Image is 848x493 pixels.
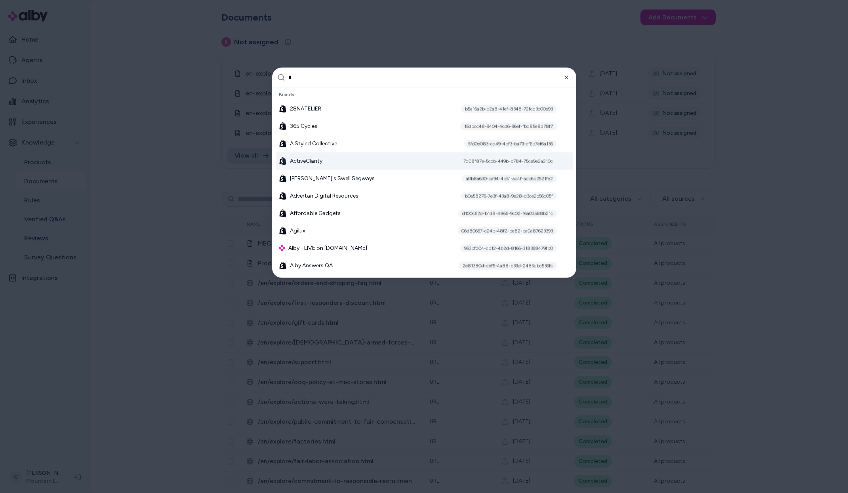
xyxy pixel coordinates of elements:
div: 06d80667-c24b-48f2-be82-ba0a87623393 [457,227,557,234]
div: 7d08f87e-5ccb-449b-b784-75ce9e2a210c [459,157,557,165]
span: 365 Cycles [290,122,317,130]
div: b0a58276-7e3f-43a8-9e28-d3ce2c56c05f [461,192,557,200]
div: 5fd0e083-cd49-4bf3-ba79-cf6b7ef6a136 [464,139,557,147]
div: d100c62d-b1d8-4866-9c02-16a03588b21c [458,209,557,217]
div: a0b8a630-ca94-4b51-ac4f-adc6b2521fe2 [462,174,557,182]
span: 28NATELIER [290,105,321,112]
span: ActiveClarity [290,157,322,165]
span: [PERSON_NAME]'s Swell Segways [290,174,375,182]
div: 15dbcc48-9404-4cd6-96ef-fbd85e8d78f7 [460,122,557,130]
div: b5a16a2b-c2a8-41ef-8348-72fcd3c00e93 [461,105,557,112]
img: alby Logo [279,245,285,251]
div: 2e81380d-def5-4a88-b39d-2485dbc536fc [459,261,557,269]
span: Alby - LIVE on [DOMAIN_NAME] [288,244,367,252]
div: 953bfd04-cb12-4b2d-8166-318368479fb0 [460,244,557,252]
div: Brands [276,89,573,100]
div: Suggestions [273,87,576,277]
span: Agilux [290,227,305,234]
span: A Styled Collective [290,139,337,147]
span: Alby Answers QA [290,261,333,269]
span: Affordable Gadgets [290,209,341,217]
span: Advertan Digital Resources [290,192,358,200]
